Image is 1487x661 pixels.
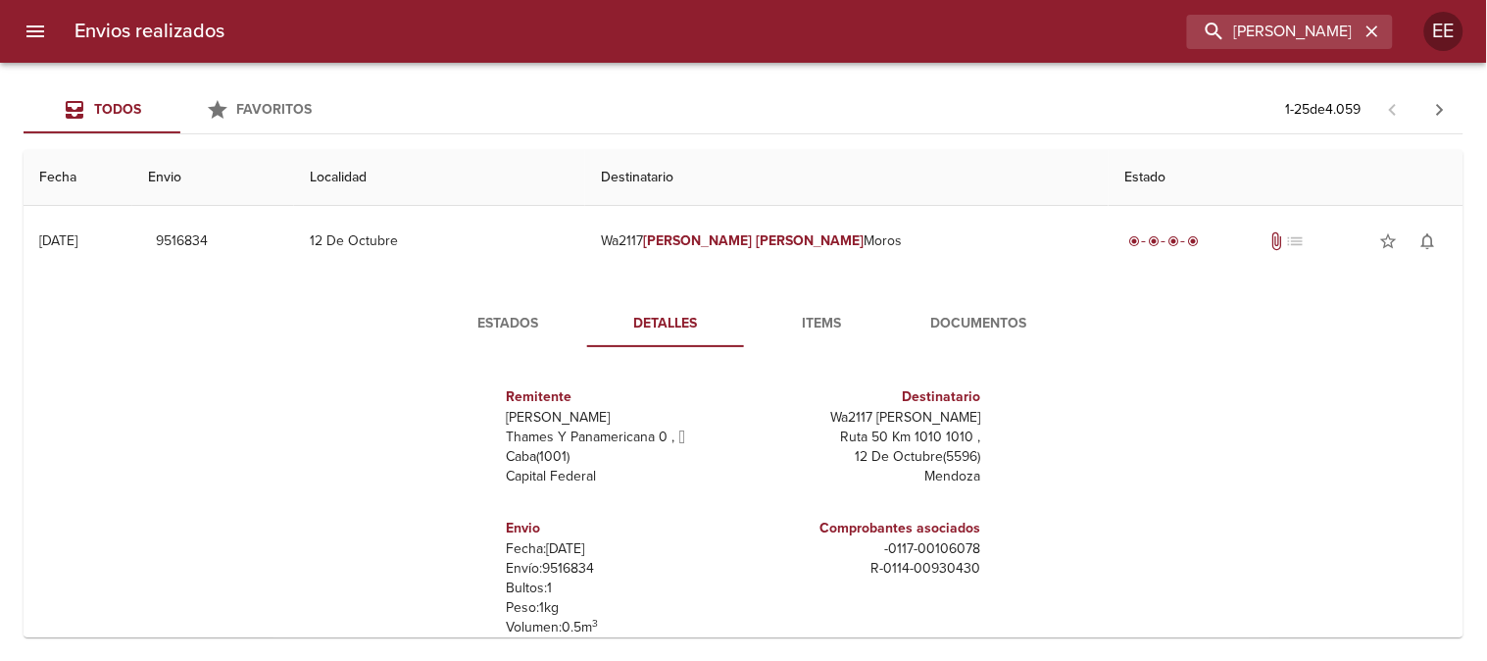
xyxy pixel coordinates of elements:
span: radio_button_checked [1128,235,1140,247]
p: R - 0114 - 00930430 [752,559,981,579]
span: radio_button_checked [1167,235,1179,247]
div: Tabs detalle de guia [430,300,1058,347]
p: - 0117 - 00106078 [752,539,981,559]
div: Abrir información de usuario [1424,12,1463,51]
button: Activar notificaciones [1409,222,1448,261]
p: Caba ( 1001 ) [507,447,736,467]
th: Envio [132,150,294,206]
span: Todos [94,101,141,118]
p: Envío: 9516834 [507,559,736,579]
span: Detalles [599,312,732,336]
th: Fecha [24,150,132,206]
span: 9516834 [156,229,208,254]
p: Ruta 50 Km 1010 1010 , [752,428,981,447]
th: Estado [1109,150,1463,206]
div: EE [1424,12,1463,51]
p: Capital Federal [507,467,736,486]
th: Destinatario [585,150,1109,206]
div: Entregado [1124,231,1203,251]
p: Mendoza [752,467,981,486]
button: 9516834 [148,224,216,260]
span: Documentos [913,312,1046,336]
p: Thames Y Panamericana 0 ,   [507,428,736,447]
p: Volumen: 0.5 m [507,618,736,637]
div: Tabs Envios [24,86,337,133]
input: buscar [1187,15,1360,49]
button: menu [12,8,59,55]
h6: Comprobantes asociados [752,518,981,539]
p: Fecha: [DATE] [507,539,736,559]
span: Pagina anterior [1369,99,1416,119]
span: Estados [442,312,575,336]
span: No tiene pedido asociado [1286,231,1306,251]
h6: Remitente [507,386,736,408]
p: 12 De Octubre ( 5596 ) [752,447,981,467]
span: star_border [1379,231,1399,251]
p: Bultos: 1 [507,579,736,598]
span: Pagina siguiente [1416,86,1463,133]
td: 12 De Octubre [294,206,585,277]
h6: Envios realizados [74,16,224,47]
span: Tiene documentos adjuntos [1266,231,1286,251]
span: Favoritos [237,101,313,118]
button: Agregar a favoritos [1369,222,1409,261]
span: radio_button_checked [1148,235,1160,247]
h6: Envio [507,518,736,539]
em: [PERSON_NAME] [756,232,865,249]
td: Wa2117 Moros [585,206,1109,277]
th: Localidad [294,150,585,206]
p: Peso: 1 kg [507,598,736,618]
em: [PERSON_NAME] [643,232,752,249]
span: Items [756,312,889,336]
span: notifications_none [1418,231,1438,251]
div: [DATE] [39,232,77,249]
p: Wa2117 [PERSON_NAME] [752,408,981,428]
span: radio_button_checked [1187,235,1199,247]
p: 1 - 25 de 4.059 [1286,100,1362,120]
p: [PERSON_NAME] [507,408,736,428]
h6: Destinatario [752,386,981,408]
sup: 3 [593,617,599,630]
